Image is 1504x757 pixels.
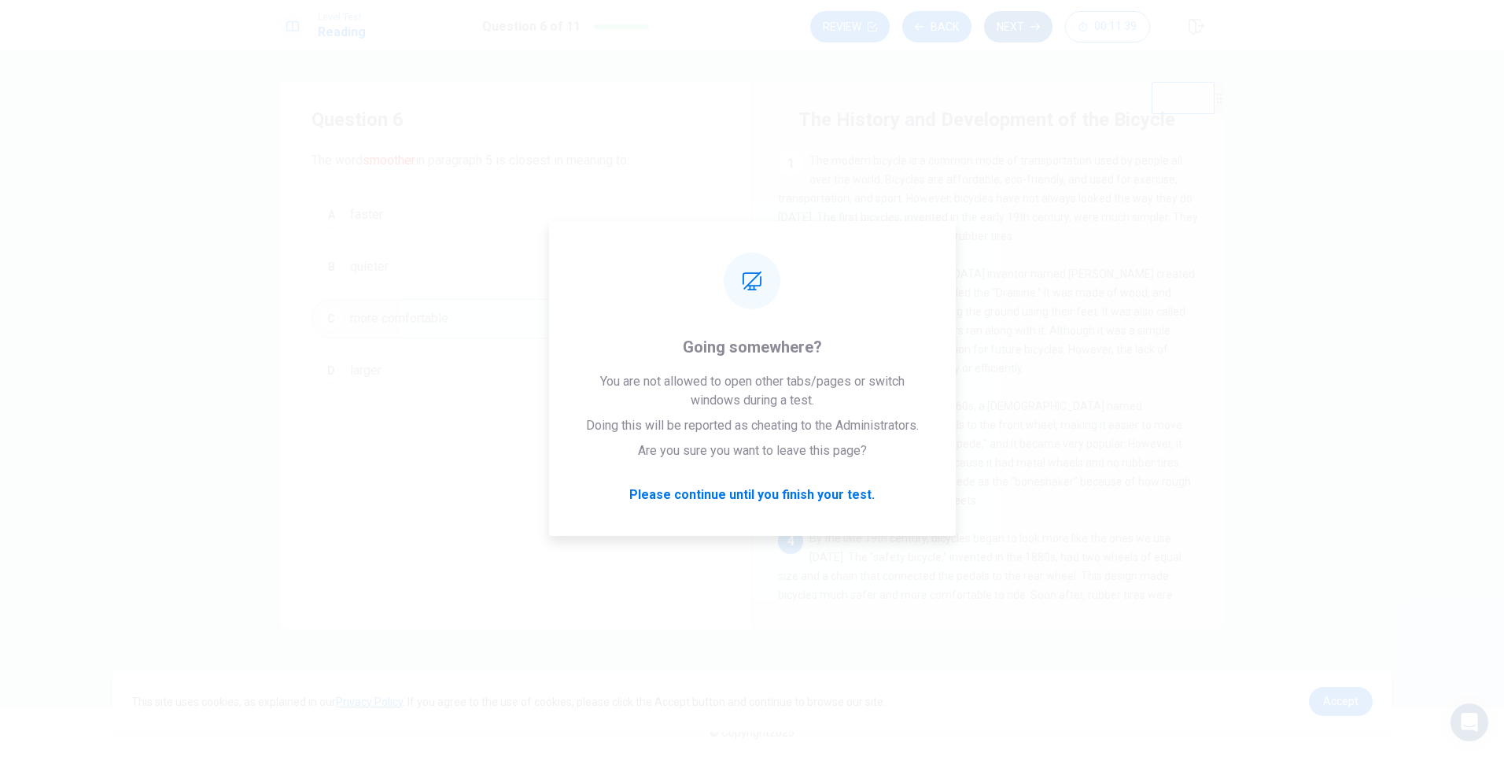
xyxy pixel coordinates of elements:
div: 2 [778,264,803,290]
span: Accept [1323,695,1358,707]
div: 1 [778,151,803,176]
a: dismiss cookie message [1309,687,1373,716]
div: D [319,358,344,383]
button: 00:11:39 [1065,11,1150,42]
button: Next [984,11,1052,42]
h1: Question 6 of 11 [482,17,581,36]
div: Open Intercom Messenger [1451,703,1488,741]
div: 3 [778,397,803,422]
h1: Reading [318,23,366,42]
div: B [319,254,344,279]
div: A [319,202,344,227]
span: 00:11:39 [1094,20,1137,33]
font: smoother [363,153,415,168]
button: Bquieter [311,247,721,286]
span: The word in paragraph 5 is closest in meaning to: [311,151,721,170]
div: cookieconsent [112,671,1391,732]
span: Level Test [318,12,366,23]
span: By the late 19th century, bicycles began to look more like the ones we use [DATE]. The "safety bi... [778,532,1200,639]
span: A few decades later, in the 1860s, a [DEMOGRAPHIC_DATA] named [PERSON_NAME] added pedals to the f... [778,400,1191,507]
span: quieter [350,257,389,276]
button: Dlarger [311,351,721,390]
span: In [DATE], a [DEMOGRAPHIC_DATA] inventor named [PERSON_NAME] created the first bicycle-like devic... [778,268,1195,375]
h4: Question 6 [311,107,721,132]
h4: The History and Development of the Bicycle [798,107,1175,132]
span: larger [350,361,382,380]
span: more comfortable [350,309,448,328]
button: Afaster [311,195,721,234]
button: Cmore comfortable [311,299,721,338]
a: Privacy Policy [336,696,403,708]
span: The modern bicycle is a common mode of transportation used by people all over the world. Bicycles... [778,154,1198,242]
span: © Copyright 2025 [710,726,794,739]
div: 4 [778,529,803,554]
button: Review [810,11,890,42]
button: Back [902,11,971,42]
span: faster [350,205,383,224]
span: This site uses cookies, as explained in our . If you agree to the use of cookies, please click th... [131,696,886,708]
div: C [319,306,344,331]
